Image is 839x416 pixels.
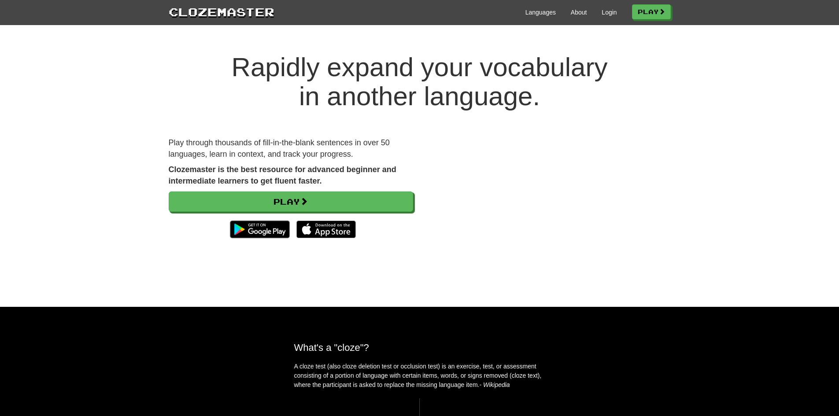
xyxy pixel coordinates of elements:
[480,381,510,388] em: - Wikipedia
[296,221,356,238] img: Download_on_the_App_Store_Badge_US-UK_135x40-25178aeef6eb6b83b96f5f2d004eda3bffbb37122de64afbaef7...
[294,362,545,390] p: A cloze test (also cloze deletion test or occlusion test) is an exercise, test, or assessment con...
[632,4,671,19] a: Play
[571,8,587,17] a: About
[169,137,413,160] p: Play through thousands of fill-in-the-blank sentences in over 50 languages, learn in context, and...
[525,8,556,17] a: Languages
[169,4,274,20] a: Clozemaster
[225,216,294,243] img: Get it on Google Play
[602,8,617,17] a: Login
[169,191,413,212] a: Play
[294,342,545,353] h2: What's a "cloze"?
[169,165,396,185] strong: Clozemaster is the best resource for advanced beginner and intermediate learners to get fluent fa...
